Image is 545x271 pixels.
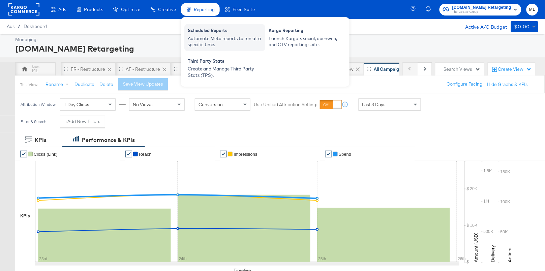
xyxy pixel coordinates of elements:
button: Hide Graphs & KPIs [487,81,528,88]
button: $0.00 [511,21,538,32]
div: Filter & Search: [20,119,48,124]
div: Drag to reorder tab [64,67,68,71]
span: Reach [139,152,152,157]
a: ✔ [125,151,132,157]
button: Configure Pacing [442,78,487,90]
div: Managing: [15,36,537,43]
div: [DOMAIN_NAME] Retargeting [15,43,537,54]
div: FR - Restructure [71,66,105,72]
div: Drag to reorder tab [367,67,371,71]
div: Attribution Window: [20,102,57,107]
div: AF - Restructure [126,66,160,72]
span: Feed Suite [233,7,255,12]
a: ✔ [325,151,332,157]
div: $0.00 [514,23,530,31]
span: No Views [133,101,153,108]
a: Dashboard [24,24,47,29]
span: Optimize [121,7,140,12]
div: Active A/C Budget [458,21,508,31]
a: ✔ [220,151,227,157]
div: KPIs [20,213,30,219]
div: Performance & KPIs [82,136,135,144]
span: Last 3 Days [362,101,386,108]
span: / [14,24,24,29]
button: Duplicate [74,81,94,88]
span: ML [529,6,536,13]
button: +Add New Filters [60,116,105,128]
span: Impressions [234,152,257,157]
strong: + [65,118,67,125]
div: KPIs [35,136,47,144]
div: ML [32,67,38,74]
text: Delivery [490,245,496,262]
div: Search Views [444,66,481,72]
span: Products [84,7,103,12]
span: The CoStar Group [452,9,511,15]
a: ✔ [20,151,27,157]
text: Amount (USD) [473,233,479,262]
span: Creative [158,7,176,12]
span: Ads [7,24,14,29]
span: Ads [58,7,66,12]
div: All Campaigns [374,66,404,72]
span: 1 Day Clicks [64,101,89,108]
div: This View: [20,82,38,87]
span: Clicks (Link) [34,152,58,157]
text: Actions [507,246,513,262]
span: Reporting [194,7,215,12]
div: Drag to reorder tab [174,67,178,71]
button: [DOMAIN_NAME] RetargetingThe CoStar Group [440,4,521,16]
div: Create View [498,66,532,73]
div: Drag to reorder tab [119,67,123,71]
label: Use Unified Attribution Setting: [254,101,317,108]
div: APTs - ASC [181,66,204,72]
span: [DOMAIN_NAME] Retargeting [452,4,511,11]
span: Conversion [199,101,223,108]
span: Spend [339,152,352,157]
button: ML [526,4,538,16]
button: Delete [99,81,113,88]
button: Rename [41,79,76,91]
